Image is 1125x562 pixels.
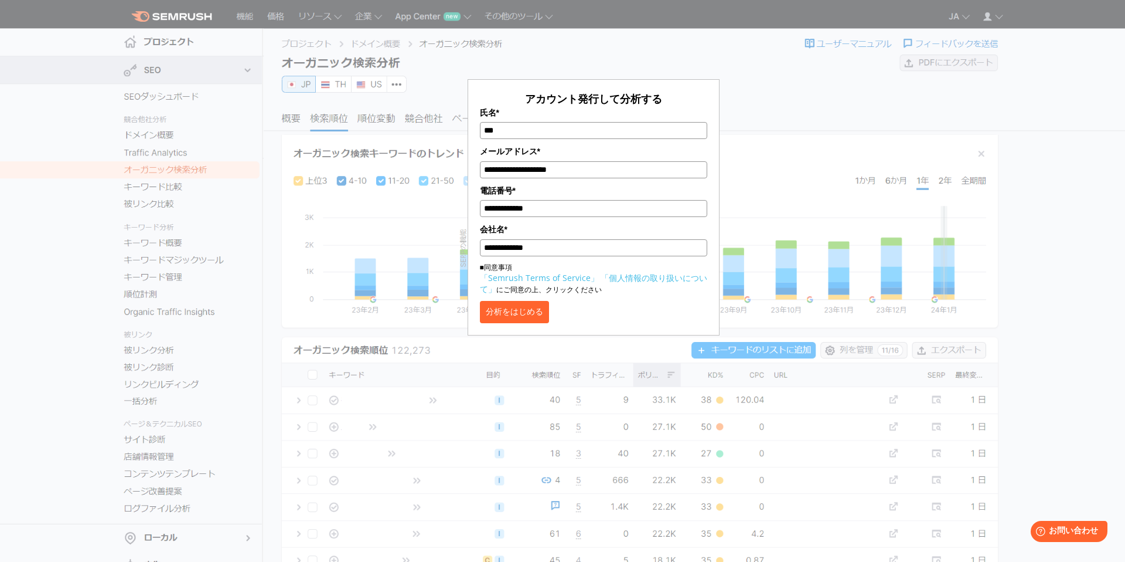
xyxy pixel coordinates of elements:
p: ■同意事項 にご同意の上、クリックください [480,262,707,295]
a: 「Semrush Terms of Service」 [480,272,599,283]
label: メールアドレス* [480,145,707,158]
label: 電話番号* [480,184,707,197]
button: 分析をはじめる [480,301,549,323]
iframe: Help widget launcher [1021,516,1112,549]
a: 「個人情報の取り扱いについて」 [480,272,707,294]
span: アカウント発行して分析する [525,92,662,106]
